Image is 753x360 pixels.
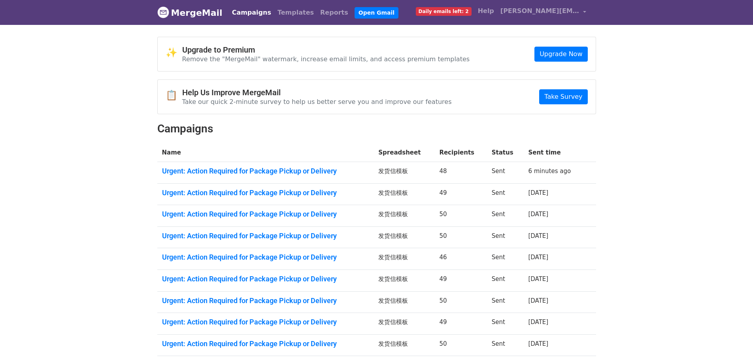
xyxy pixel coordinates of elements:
[528,275,548,283] a: [DATE]
[434,162,487,184] td: 48
[182,45,470,55] h4: Upgrade to Premium
[182,88,452,97] h4: Help Us Improve MergeMail
[434,313,487,335] td: 49
[528,211,548,218] a: [DATE]
[182,98,452,106] p: Take our quick 2-minute survey to help us better serve you and improve our features
[166,47,182,58] span: ✨
[162,318,369,326] a: Urgent: Action Required for Package Pickup or Delivery
[487,313,524,335] td: Sent
[374,270,434,292] td: 发货信模板
[374,183,434,205] td: 发货信模板
[162,232,369,240] a: Urgent: Action Required for Package Pickup or Delivery
[528,297,548,304] a: [DATE]
[434,205,487,227] td: 50
[374,313,434,335] td: 发货信模板
[487,226,524,248] td: Sent
[374,291,434,313] td: 发货信模板
[157,4,223,21] a: MergeMail
[528,232,548,239] a: [DATE]
[500,6,579,16] span: [PERSON_NAME][EMAIL_ADDRESS]
[534,47,587,62] a: Upgrade Now
[374,162,434,184] td: 发货信模板
[528,168,571,175] a: 6 minutes ago
[487,248,524,270] td: Sent
[434,143,487,162] th: Recipients
[487,143,524,162] th: Status
[374,248,434,270] td: 发货信模板
[162,339,369,348] a: Urgent: Action Required for Package Pickup or Delivery
[374,226,434,248] td: 发货信模板
[539,89,587,104] a: Take Survey
[162,275,369,283] a: Urgent: Action Required for Package Pickup or Delivery
[162,167,369,175] a: Urgent: Action Required for Package Pickup or Delivery
[416,7,472,16] span: Daily emails left: 2
[487,270,524,292] td: Sent
[487,162,524,184] td: Sent
[182,55,470,63] p: Remove the "MergeMail" watermark, increase email limits, and access premium templates
[229,5,274,21] a: Campaigns
[162,296,369,305] a: Urgent: Action Required for Package Pickup or Delivery
[413,3,475,19] a: Daily emails left: 2
[162,188,369,197] a: Urgent: Action Required for Package Pickup or Delivery
[317,5,351,21] a: Reports
[528,319,548,326] a: [DATE]
[274,5,317,21] a: Templates
[487,205,524,227] td: Sent
[374,205,434,227] td: 发货信模板
[528,254,548,261] a: [DATE]
[434,248,487,270] td: 46
[475,3,497,19] a: Help
[523,143,585,162] th: Sent time
[434,226,487,248] td: 50
[374,143,434,162] th: Spreadsheet
[487,334,524,356] td: Sent
[162,210,369,219] a: Urgent: Action Required for Package Pickup or Delivery
[374,334,434,356] td: 发货信模板
[162,253,369,262] a: Urgent: Action Required for Package Pickup or Delivery
[157,143,374,162] th: Name
[157,6,169,18] img: MergeMail logo
[434,183,487,205] td: 49
[497,3,590,22] a: [PERSON_NAME][EMAIL_ADDRESS]
[528,340,548,347] a: [DATE]
[434,270,487,292] td: 49
[166,90,182,101] span: 📋
[528,189,548,196] a: [DATE]
[487,183,524,205] td: Sent
[434,334,487,356] td: 50
[355,7,398,19] a: Open Gmail
[487,291,524,313] td: Sent
[157,122,596,136] h2: Campaigns
[434,291,487,313] td: 50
